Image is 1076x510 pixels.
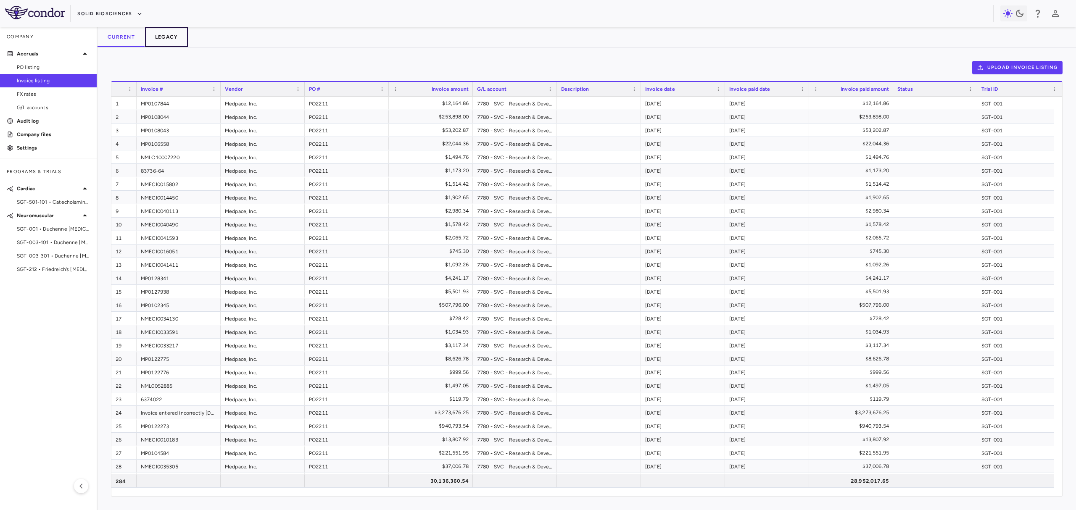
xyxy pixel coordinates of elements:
[725,150,809,163] div: [DATE]
[977,419,1061,432] div: SGT-001
[641,312,725,325] div: [DATE]
[725,419,809,432] div: [DATE]
[641,137,725,150] div: [DATE]
[725,231,809,244] div: [DATE]
[641,124,725,137] div: [DATE]
[221,325,305,338] div: Medpace, Inc.
[137,473,221,486] div: MP0104861
[641,446,725,459] div: [DATE]
[111,258,137,271] div: 13
[725,406,809,419] div: [DATE]
[977,191,1061,204] div: SGT-001
[396,218,469,231] div: $1,578.42
[111,339,137,352] div: 19
[111,124,137,137] div: 3
[725,473,809,486] div: [DATE]
[305,271,389,284] div: PO2211
[977,258,1061,271] div: SGT-001
[977,244,1061,258] div: SGT-001
[221,244,305,258] div: Medpace, Inc.
[641,231,725,244] div: [DATE]
[977,339,1061,352] div: SGT-001
[305,191,389,204] div: PO2211
[725,339,809,352] div: [DATE]
[977,379,1061,392] div: SGT-001
[111,406,137,419] div: 24
[977,164,1061,177] div: SGT-001
[725,446,809,459] div: [DATE]
[817,150,889,164] div: $1,494.76
[305,244,389,258] div: PO2211
[977,460,1061,473] div: SGT-001
[141,86,163,92] span: Invoice #
[111,285,137,298] div: 15
[17,212,80,219] p: Neuromuscular
[221,177,305,190] div: Medpace, Inc.
[111,298,137,311] div: 16
[972,61,1063,74] button: Upload invoice listing
[111,365,137,379] div: 21
[221,433,305,446] div: Medpace, Inc.
[305,339,389,352] div: PO2211
[725,312,809,325] div: [DATE]
[137,312,221,325] div: NMECI0034130
[817,124,889,137] div: $53,202.87
[396,97,469,110] div: $12,164.86
[641,271,725,284] div: [DATE]
[305,379,389,392] div: PO2211
[725,379,809,392] div: [DATE]
[137,218,221,231] div: NMECI0040490
[137,339,221,352] div: NMECI0033217
[221,365,305,379] div: Medpace, Inc.
[725,392,809,405] div: [DATE]
[977,433,1061,446] div: SGT-001
[111,446,137,459] div: 27
[817,137,889,150] div: $22,044.36
[725,218,809,231] div: [DATE]
[111,419,137,432] div: 25
[897,86,913,92] span: Status
[221,406,305,419] div: Medpace, Inc.
[473,365,557,379] div: 7780 - SVC - Research & Development : Trials Expense
[111,177,137,190] div: 7
[641,473,725,486] div: [DATE]
[977,177,1061,190] div: SGT-001
[221,352,305,365] div: Medpace, Inc.
[305,365,389,379] div: PO2211
[725,204,809,217] div: [DATE]
[305,312,389,325] div: PO2211
[137,379,221,392] div: NML0052885
[221,298,305,311] div: Medpace, Inc.
[641,365,725,379] div: [DATE]
[98,27,145,47] button: Current
[111,244,137,258] div: 12
[641,177,725,190] div: [DATE]
[305,298,389,311] div: PO2211
[473,433,557,446] div: 7780 - SVC - Research & Development : Trials Expense
[305,177,389,190] div: PO2211
[305,231,389,244] div: PO2211
[977,110,1061,123] div: SGT-001
[17,63,90,71] span: PO listing
[473,150,557,163] div: 7780 - SVC - Research & Development : Trials Expense
[641,460,725,473] div: [DATE]
[473,406,557,419] div: 7780 - SVC - Research & Development : Trials Expense
[977,473,1061,486] div: SGT-001
[221,150,305,163] div: Medpace, Inc.
[305,446,389,459] div: PO2211
[473,244,557,258] div: 7780 - SVC - Research & Development : Trials Expense
[17,266,90,273] span: SGT-212 • Friedreich’s [MEDICAL_DATA]
[725,433,809,446] div: [DATE]
[817,97,889,110] div: $12,164.86
[725,177,809,190] div: [DATE]
[725,124,809,137] div: [DATE]
[111,137,137,150] div: 4
[817,325,889,339] div: $1,034.93
[817,271,889,285] div: $4,241.17
[725,298,809,311] div: [DATE]
[473,352,557,365] div: 7780 - SVC - Research & Development : Trials Expense
[305,392,389,405] div: PO2211
[473,164,557,177] div: 7780 - SVC - Research & Development : Trials Expense
[221,110,305,123] div: Medpace, Inc.
[725,97,809,110] div: [DATE]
